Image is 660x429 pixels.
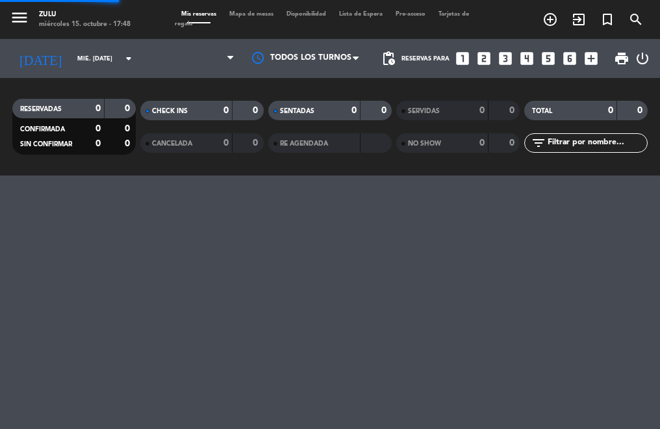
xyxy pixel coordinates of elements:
span: print [614,51,629,66]
div: miércoles 15. octubre - 17:48 [39,19,131,29]
span: SERVIDAS [408,108,440,114]
span: Reservas para [401,55,450,62]
input: Filtrar por nombre... [546,136,647,150]
i: menu [10,8,29,27]
strong: 0 [125,139,133,148]
strong: 0 [253,138,260,148]
span: RE AGENDADA [280,140,328,147]
span: Lista de Espera [333,11,389,17]
span: Pre-acceso [389,11,432,17]
strong: 0 [223,138,229,148]
strong: 0 [509,138,517,148]
strong: 0 [95,139,101,148]
strong: 0 [608,106,613,115]
span: RESERVADAS [20,106,62,112]
strong: 0 [479,106,485,115]
span: CHECK INS [152,108,188,114]
strong: 0 [125,124,133,133]
i: search [628,12,644,27]
span: SENTADAS [280,108,314,114]
strong: 0 [509,106,517,115]
strong: 0 [95,104,101,113]
i: looks_4 [518,50,535,67]
strong: 0 [381,106,389,115]
span: CONFIRMADA [20,126,65,133]
strong: 0 [253,106,260,115]
i: looks_one [454,50,471,67]
i: looks_3 [497,50,514,67]
div: LOG OUT [635,39,650,78]
strong: 0 [95,124,101,133]
span: TOTAL [532,108,552,114]
i: looks_6 [561,50,578,67]
span: Mis reservas [175,11,223,17]
i: arrow_drop_down [121,51,136,66]
strong: 0 [637,106,645,115]
i: looks_two [476,50,492,67]
span: NO SHOW [408,140,441,147]
i: [DATE] [10,45,71,71]
i: turned_in_not [600,12,615,27]
i: filter_list [531,135,546,151]
span: Mapa de mesas [223,11,280,17]
span: CANCELADA [152,140,192,147]
span: pending_actions [381,51,396,66]
strong: 0 [351,106,357,115]
strong: 0 [223,106,229,115]
i: power_settings_new [635,51,650,66]
i: exit_to_app [571,12,587,27]
div: ZULU [39,10,131,19]
i: add_box [583,50,600,67]
strong: 0 [479,138,485,148]
span: SIN CONFIRMAR [20,141,72,148]
span: Disponibilidad [280,11,333,17]
i: looks_5 [540,50,557,67]
strong: 0 [125,104,133,113]
button: menu [10,8,29,31]
i: add_circle_outline [542,12,558,27]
